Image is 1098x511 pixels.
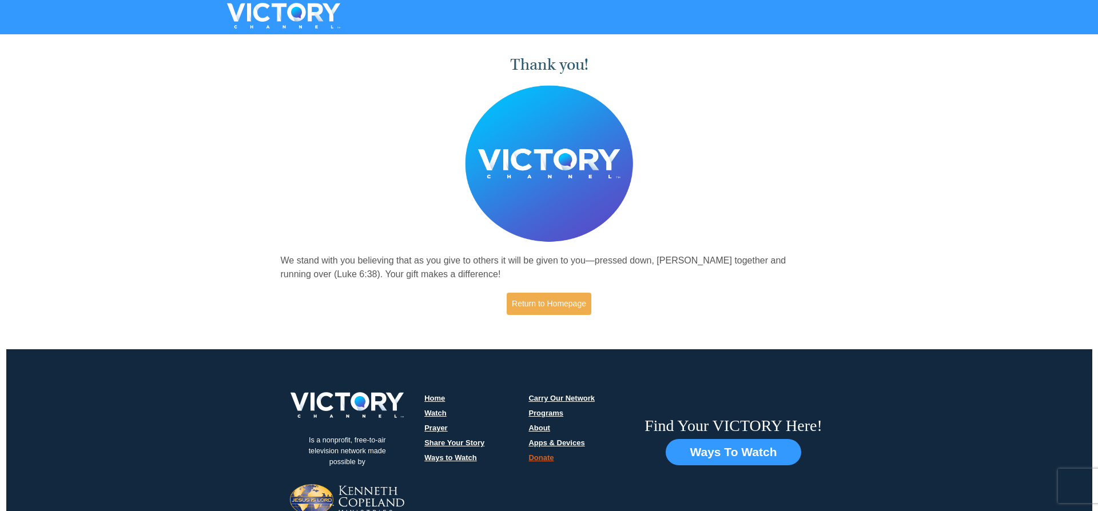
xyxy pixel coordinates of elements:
button: Ways To Watch [666,439,801,465]
img: victory-logo.png [276,392,419,418]
img: Believer's Voice of Victory Network [465,85,634,242]
a: Apps & Devices [528,438,584,447]
a: Carry Our Network [528,394,595,402]
img: VICTORYTHON - VICTORY Channel [212,3,355,29]
p: We stand with you believing that as you give to others it will be given to you—pressed down, [PER... [281,254,818,281]
a: Watch [424,409,447,417]
p: Is a nonprofit, free-to-air television network made possible by [290,426,404,476]
a: Prayer [424,424,447,432]
a: Donate [528,453,554,462]
h1: Thank you! [281,55,818,74]
h6: Find Your VICTORY Here! [645,416,822,436]
a: Home [424,394,445,402]
a: Programs [528,409,563,417]
a: About [528,424,550,432]
a: Share Your Story [424,438,484,447]
a: Ways to Watch [424,453,477,462]
a: Return to Homepage [507,293,591,315]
